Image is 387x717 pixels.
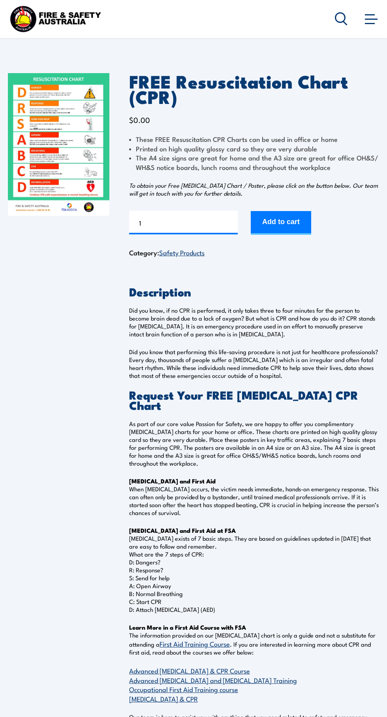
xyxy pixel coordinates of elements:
[129,348,379,379] p: Did you know that performing this life-saving procedure is not just for healthcare professionals?...
[129,675,297,685] a: Advanced [MEDICAL_DATA] and [MEDICAL_DATA] Training
[251,211,311,235] button: Add to cart
[129,114,150,125] bdi: 0.00
[129,389,379,410] h2: Request Your FREE [MEDICAL_DATA] CPR Chart
[129,181,378,197] em: To obtain your Free [MEDICAL_DATA] Chart / Poster, please click on the button below. Our team wil...
[129,211,238,234] input: Product quantity
[129,134,379,143] li: These FREE Resuscitation CPR Charts can be used in office or home
[159,247,205,257] a: Safety Products
[129,526,379,613] p: [MEDICAL_DATA] exists of 7 basic steps. They are based on guidelines updated in [DATE] that are e...
[129,114,133,125] span: $
[129,247,205,257] span: Category:
[129,476,216,485] strong: [MEDICAL_DATA] and First Aid
[129,477,379,517] p: When [MEDICAL_DATA] occurs, the victim needs immediate, hands-on emergency response. This can oft...
[8,73,109,216] img: FREE Resuscitation Chart - What are the 7 steps to CPR?
[129,694,198,703] a: [MEDICAL_DATA] & CPR
[129,286,379,296] h2: Description
[160,639,230,648] a: First Aid Training Course
[129,420,379,467] p: As part of our core value Passion for Safety, we are happy to offer you complimentary [MEDICAL_DA...
[129,73,379,104] h1: FREE Resuscitation Chart (CPR)
[129,144,379,153] li: Printed on high quality glossy card so they are very durable
[129,623,379,656] p: The information provided on our [MEDICAL_DATA] chart is only a guide and not a substitute for att...
[129,623,246,632] strong: Learn More in a First Aid Course with FSA
[129,666,250,675] a: Advanced [MEDICAL_DATA] & CPR Course
[129,526,236,535] strong: [MEDICAL_DATA] and First Aid at FSA
[129,306,379,338] p: Did you know, if no CPR is performed, it only takes three to four minutes for the person to becom...
[129,153,379,172] li: The A4 size signs are great for home and the A3 size are great for office OH&S/ WH&S notice board...
[129,684,238,694] a: Occupational First Aid Training course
